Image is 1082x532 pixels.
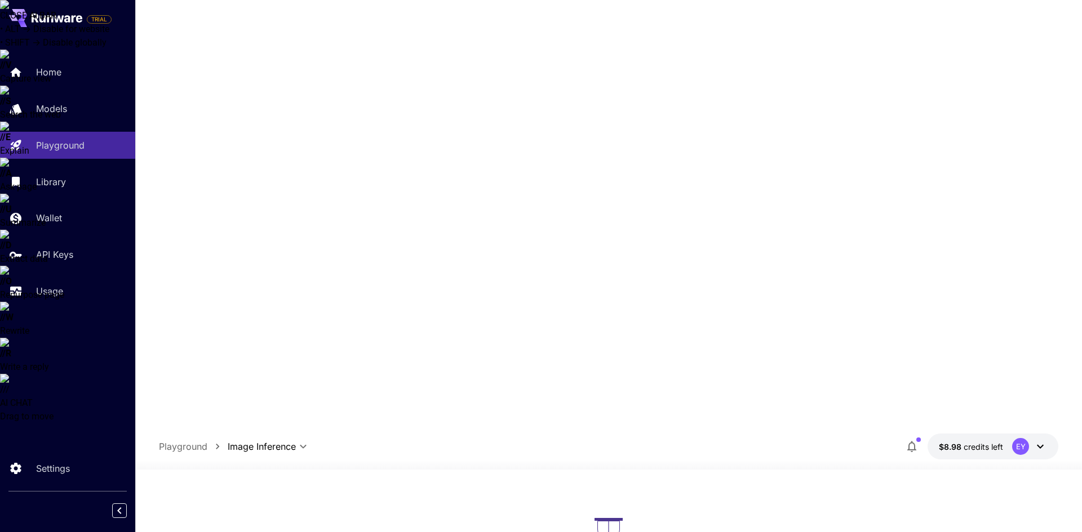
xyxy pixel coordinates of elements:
[121,500,135,521] div: Collapse sidebar
[964,442,1003,451] span: credits left
[159,440,207,453] a: Playground
[228,440,296,453] span: Image Inference
[939,442,964,451] span: $8.98
[1012,438,1029,455] div: EY
[112,503,127,518] button: Collapse sidebar
[36,462,70,475] p: Settings
[159,440,228,453] nav: breadcrumb
[928,433,1058,459] button: $8.97995EY
[939,441,1003,453] div: $8.97995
